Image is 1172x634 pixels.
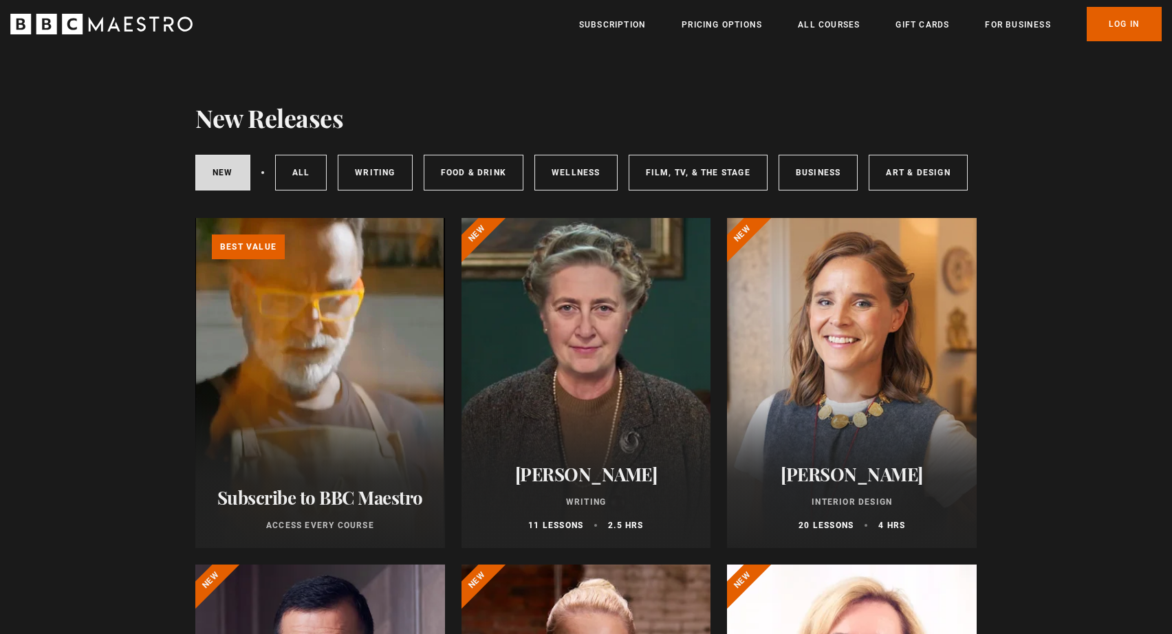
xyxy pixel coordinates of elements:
svg: BBC Maestro [10,14,193,34]
p: 2.5 hrs [608,519,643,532]
h2: [PERSON_NAME] [744,463,960,485]
h2: [PERSON_NAME] [478,463,695,485]
h1: New Releases [195,103,343,132]
nav: Primary [579,7,1162,41]
a: Pricing Options [682,18,762,32]
a: [PERSON_NAME] Writing 11 lessons 2.5 hrs New [462,218,711,548]
a: Film, TV, & The Stage [629,155,768,190]
a: Subscription [579,18,646,32]
p: Interior Design [744,496,960,508]
a: Log In [1087,7,1162,41]
a: All Courses [798,18,860,32]
a: All [275,155,327,190]
p: Best value [212,234,285,259]
a: Gift Cards [896,18,949,32]
p: 11 lessons [528,519,583,532]
a: New [195,155,250,190]
a: For business [985,18,1050,32]
a: Business [779,155,858,190]
a: Art & Design [869,155,967,190]
p: 20 lessons [799,519,854,532]
p: Writing [478,496,695,508]
a: [PERSON_NAME] Interior Design 20 lessons 4 hrs New [727,218,977,548]
a: Writing [338,155,412,190]
a: Wellness [534,155,618,190]
p: 4 hrs [878,519,905,532]
a: Food & Drink [424,155,523,190]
